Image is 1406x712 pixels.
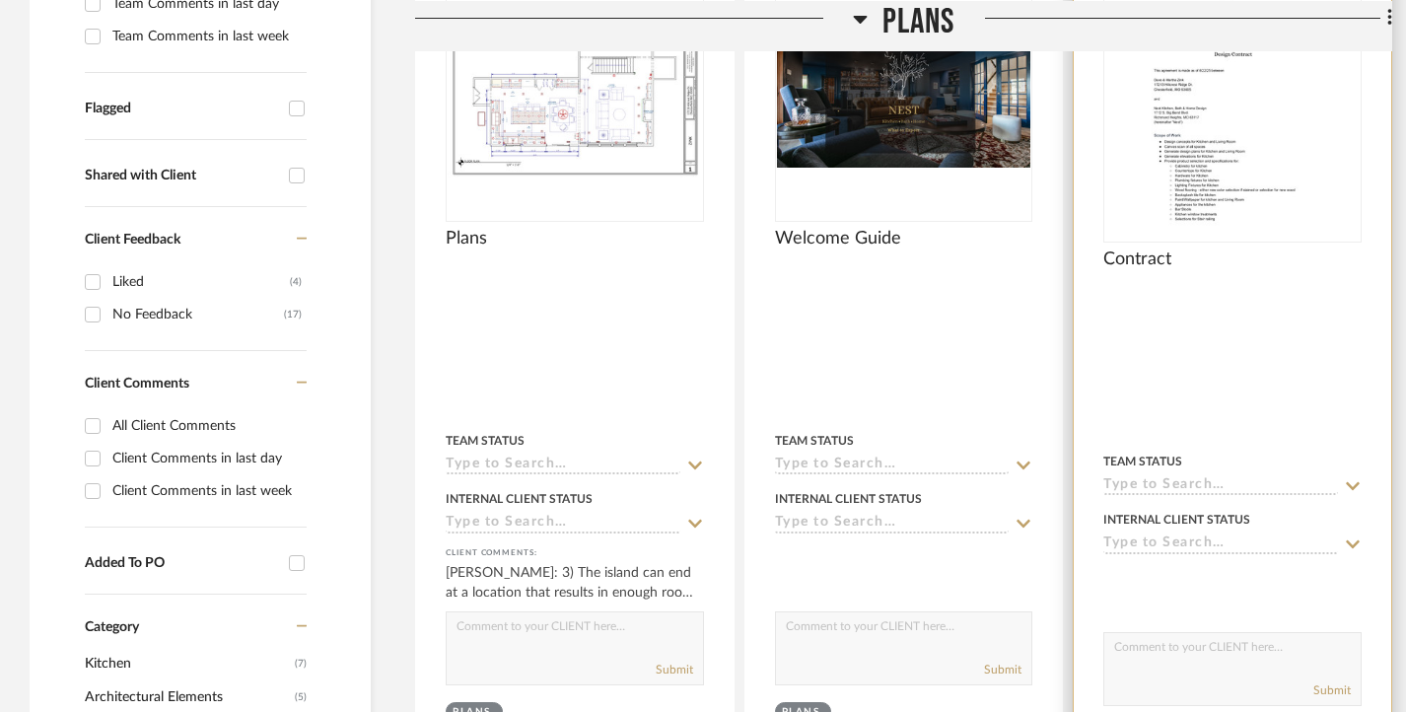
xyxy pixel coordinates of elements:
[112,266,290,298] div: Liked
[112,21,302,52] div: Team Comments in last week
[777,25,1031,168] img: Welcome Guide
[112,443,302,474] div: Client Comments in last day
[446,228,487,249] span: Plans
[775,515,1010,534] input: Type to Search…
[85,233,180,247] span: Client Feedback
[446,432,525,450] div: Team Status
[295,648,307,679] span: (7)
[1313,681,1351,699] button: Submit
[446,515,680,534] input: Type to Search…
[112,475,302,507] div: Client Comments in last week
[656,661,693,678] button: Submit
[984,661,1021,678] button: Submit
[446,457,680,475] input: Type to Search…
[112,410,302,442] div: All Client Comments
[775,432,854,450] div: Team Status
[1103,477,1338,496] input: Type to Search…
[1103,535,1338,554] input: Type to Search…
[446,490,593,508] div: Internal Client Status
[85,555,279,572] div: Added To PO
[85,168,279,184] div: Shared with Client
[85,647,290,680] span: Kitchen
[85,619,139,636] span: Category
[446,563,704,603] div: [PERSON_NAME]: 3) The island can end at a location that results in enough room to walk between th...
[85,377,189,391] span: Client Comments
[85,101,279,117] div: Flagged
[284,299,302,330] div: (17)
[1103,511,1250,529] div: Internal Client Status
[1103,453,1182,470] div: Team Status
[775,228,901,249] span: Welcome Guide
[775,490,922,508] div: Internal Client Status
[448,15,702,178] img: Plans
[1103,249,1171,270] span: Contract
[290,266,302,298] div: (4)
[775,457,1010,475] input: Type to Search…
[112,299,284,330] div: No Feedback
